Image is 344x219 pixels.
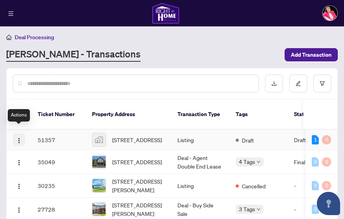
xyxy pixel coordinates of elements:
span: home [6,35,12,40]
img: Profile Icon [323,6,337,21]
th: Tags [229,99,288,130]
a: [PERSON_NAME] - Transactions [6,48,141,62]
button: download [265,75,283,92]
span: Add Transaction [291,49,332,61]
td: Listing [171,130,229,150]
td: Deal - Agent Double End Lease [171,150,229,174]
img: Logo [16,207,22,213]
span: Cancelled [242,182,266,190]
button: Open asap [317,192,340,215]
button: Add Transaction [285,48,338,61]
td: Listing [171,174,229,198]
span: menu [8,11,14,16]
span: [STREET_ADDRESS][PERSON_NAME] [112,201,165,218]
button: Logo [13,134,25,146]
button: edit [289,75,307,92]
img: thumbnail-img [92,133,106,146]
img: logo [152,2,180,24]
img: thumbnail-img [92,203,106,216]
span: [STREET_ADDRESS][PERSON_NAME] [112,177,165,194]
span: download [271,81,277,86]
div: 0 [312,205,319,214]
td: 30235 [31,174,86,198]
div: 0 [312,181,319,190]
div: 1 [312,135,319,144]
span: Draft [242,136,254,144]
button: filter [313,75,331,92]
img: Logo [16,183,22,189]
span: filter [320,81,325,86]
span: down [257,160,261,164]
button: Logo [13,179,25,192]
span: 4 Tags [239,157,255,166]
span: Deal Processing [15,34,54,41]
span: edit [295,81,301,86]
div: 0 [322,135,331,144]
span: [STREET_ADDRESS] [112,158,162,166]
button: Logo [13,156,25,168]
div: 0 [322,181,331,190]
div: 0 [322,157,331,167]
div: 0 [312,157,319,167]
th: Transaction Type [171,99,229,130]
span: 3 Tags [239,205,255,214]
th: Property Address [86,99,171,130]
span: [STREET_ADDRESS] [112,136,162,144]
img: Logo [16,160,22,166]
th: Ticket Number [31,99,86,130]
button: Logo [13,203,25,216]
div: Actions [8,109,30,122]
td: 35049 [31,150,86,174]
img: thumbnail-img [92,155,106,169]
span: down [257,207,261,211]
td: 51357 [31,130,86,150]
img: thumbnail-img [92,179,106,192]
img: Logo [16,137,22,144]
